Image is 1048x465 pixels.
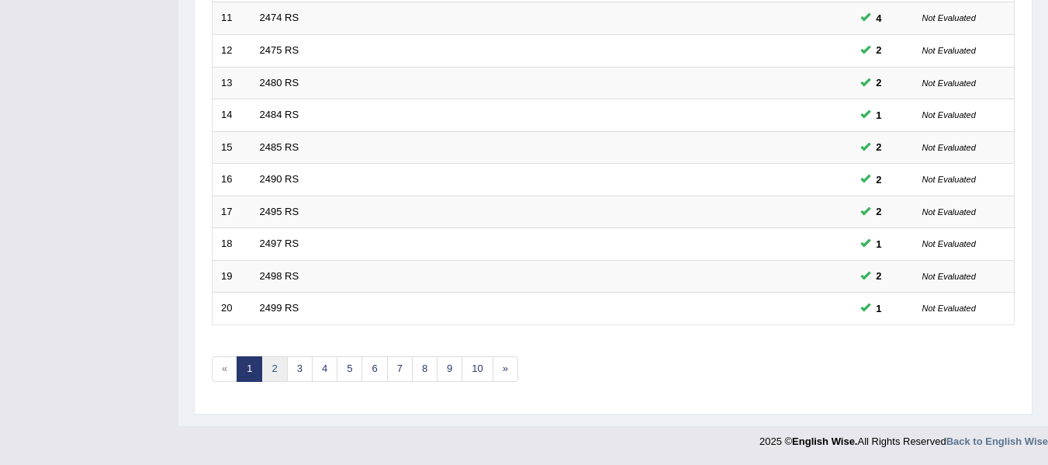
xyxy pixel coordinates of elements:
span: You can still take this question [870,139,888,155]
span: « [212,356,237,382]
td: 14 [213,99,251,132]
small: Not Evaluated [922,207,976,217]
a: 2484 RS [260,109,299,120]
a: 2495 RS [260,206,299,217]
td: 11 [213,2,251,35]
small: Not Evaluated [922,239,976,248]
a: 10 [462,356,493,382]
a: » [493,356,518,382]
span: You can still take this question [870,172,888,188]
td: 15 [213,131,251,164]
a: 2499 RS [260,302,299,314]
td: 12 [213,34,251,67]
a: 2475 RS [260,44,299,56]
span: You can still take this question [870,107,888,123]
a: 1 [237,356,262,382]
a: 4 [312,356,337,382]
a: 2485 RS [260,141,299,153]
a: 7 [387,356,413,382]
div: 2025 © All Rights Reserved [759,426,1048,449]
small: Not Evaluated [922,110,976,120]
td: 17 [213,196,251,228]
a: Back to English Wise [946,436,1048,447]
a: 8 [412,356,438,382]
td: 20 [213,293,251,325]
td: 13 [213,67,251,99]
strong: English Wise. [792,436,857,447]
a: 2490 RS [260,173,299,185]
span: You can still take this question [870,75,888,91]
a: 2497 RS [260,238,299,249]
span: You can still take this question [870,300,888,317]
small: Not Evaluated [922,143,976,152]
small: Not Evaluated [922,13,976,23]
span: You can still take this question [870,42,888,58]
span: You can still take this question [870,236,888,252]
td: 18 [213,228,251,261]
span: You can still take this question [870,203,888,220]
td: 16 [213,164,251,196]
a: 2 [261,356,287,382]
span: You can still take this question [870,10,888,26]
small: Not Evaluated [922,272,976,281]
a: 2498 RS [260,270,299,282]
a: 3 [287,356,313,382]
small: Not Evaluated [922,304,976,313]
small: Not Evaluated [922,46,976,55]
a: 9 [437,356,462,382]
small: Not Evaluated [922,175,976,184]
a: 6 [361,356,387,382]
span: You can still take this question [870,268,888,284]
a: 5 [337,356,362,382]
a: 2474 RS [260,12,299,23]
small: Not Evaluated [922,78,976,88]
td: 19 [213,260,251,293]
a: 2480 RS [260,77,299,88]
